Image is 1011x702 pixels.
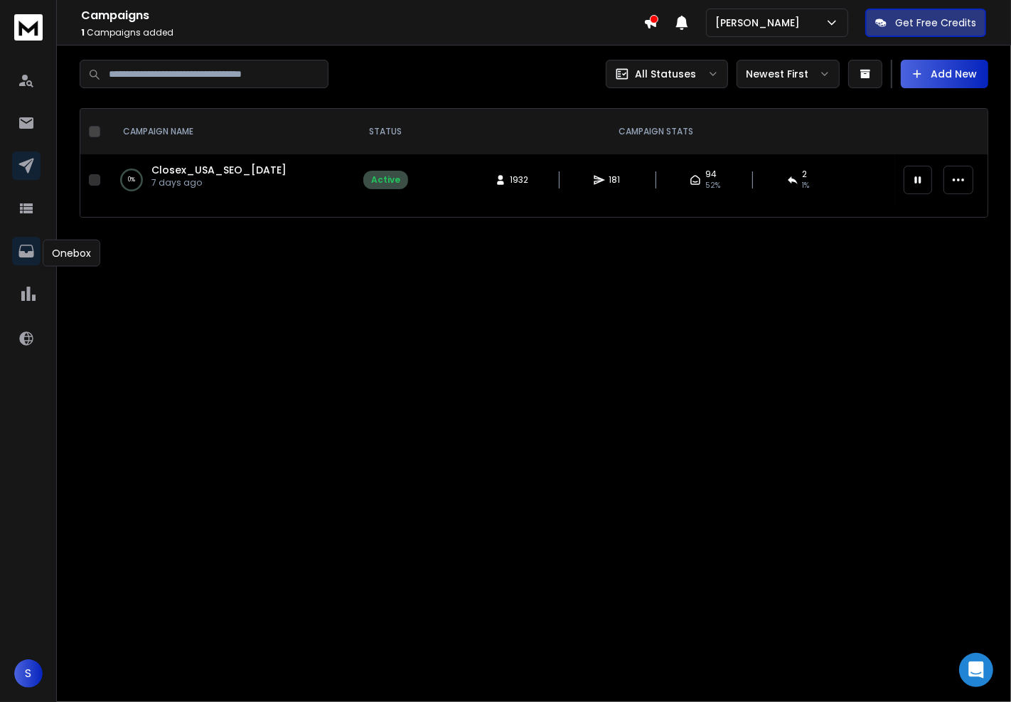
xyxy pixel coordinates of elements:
[106,109,355,154] th: CAMPAIGN NAME
[635,67,696,81] p: All Statuses
[803,169,808,180] span: 2
[14,659,43,688] button: S
[715,16,806,30] p: [PERSON_NAME]
[14,14,43,41] img: logo
[417,109,895,154] th: CAMPAIGN STATS
[371,174,400,186] div: Active
[151,177,287,188] p: 7 days ago
[737,60,840,88] button: Newest First
[106,154,355,206] td: 0%Closex_USA_SEO_[DATE]7 days ago
[355,109,417,154] th: STATUS
[81,26,85,38] span: 1
[151,163,287,177] a: Closex_USA_SEO_[DATE]
[81,27,643,38] p: Campaigns added
[510,174,529,186] span: 1932
[128,173,135,187] p: 0 %
[959,653,993,687] div: Open Intercom Messenger
[803,180,810,191] span: 1 %
[865,9,986,37] button: Get Free Credits
[43,240,100,267] div: Onebox
[895,16,976,30] p: Get Free Credits
[705,169,717,180] span: 94
[705,180,720,191] span: 52 %
[81,7,643,24] h1: Campaigns
[609,174,624,186] span: 181
[901,60,988,88] button: Add New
